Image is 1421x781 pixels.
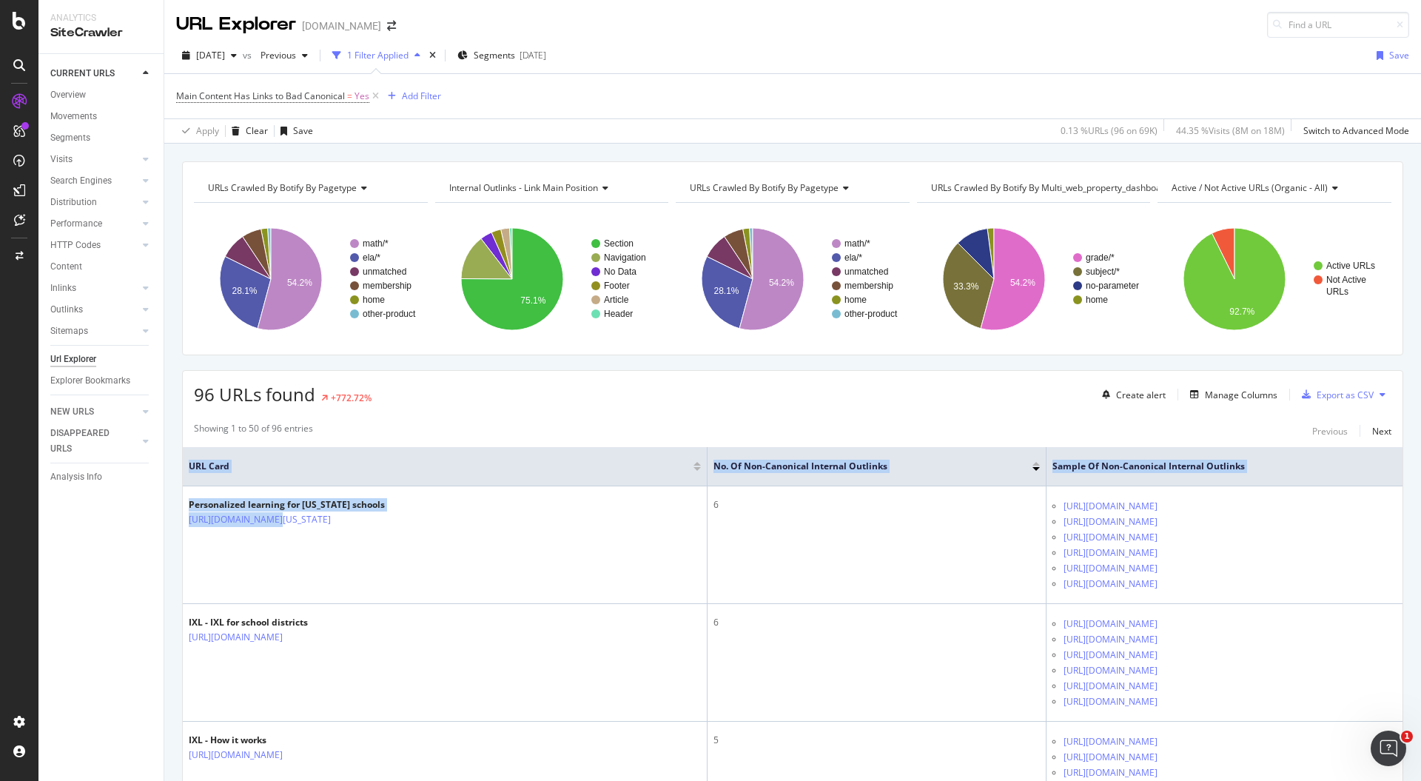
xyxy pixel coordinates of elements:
[604,309,633,319] text: Header
[50,238,138,253] a: HTTP Codes
[1267,12,1409,38] input: Find a URL
[1064,514,1158,529] a: [URL][DOMAIN_NAME]
[1064,632,1158,647] a: [URL][DOMAIN_NAME]
[50,195,97,210] div: Distribution
[1230,306,1255,317] text: 92.7%
[232,286,257,296] text: 28.1%
[208,181,357,194] span: URLs Crawled By Botify By pagetype
[50,87,153,103] a: Overview
[189,748,283,762] a: [URL][DOMAIN_NAME]
[520,49,546,61] div: [DATE]
[50,130,90,146] div: Segments
[1169,176,1378,200] h4: Active / Not Active URLs
[435,215,669,343] svg: A chart.
[50,24,152,41] div: SiteCrawler
[1064,530,1158,545] a: [URL][DOMAIN_NAME]
[844,252,862,263] text: ela/*
[176,12,296,37] div: URL Explorer
[1064,694,1158,709] a: [URL][DOMAIN_NAME]
[50,373,153,389] a: Explorer Bookmarks
[50,173,138,189] a: Search Engines
[363,267,406,277] text: unmatched
[189,498,395,512] div: Personalized learning for [US_STATE] schools
[255,44,314,67] button: Previous
[1010,278,1035,288] text: 54.2%
[50,173,112,189] div: Search Engines
[844,295,867,305] text: home
[690,181,839,194] span: URLs Crawled By Botify By pagetype
[844,281,893,291] text: membership
[1172,181,1328,194] span: Active / Not Active URLs (organic - all)
[451,44,552,67] button: Segments[DATE]
[1303,124,1409,137] div: Switch to Advanced Mode
[50,352,96,367] div: Url Explorer
[1296,383,1374,406] button: Export as CSV
[246,124,268,137] div: Clear
[205,176,414,200] h4: URLs Crawled By Botify By pagetype
[604,281,630,291] text: Footer
[50,373,130,389] div: Explorer Bookmarks
[1326,286,1348,297] text: URLs
[363,238,389,249] text: math/*
[1158,215,1391,343] svg: A chart.
[50,195,138,210] a: Distribution
[604,238,634,249] text: Section
[713,734,1041,747] div: 5
[1064,765,1158,780] a: [URL][DOMAIN_NAME]
[604,295,629,305] text: Article
[1064,750,1158,765] a: [URL][DOMAIN_NAME]
[293,124,313,137] div: Save
[50,324,138,339] a: Sitemaps
[226,119,268,143] button: Clear
[1086,295,1108,305] text: home
[474,49,515,61] span: Segments
[50,469,153,485] a: Analysis Info
[1064,546,1158,560] a: [URL][DOMAIN_NAME]
[1326,261,1375,271] text: Active URLs
[363,295,385,305] text: home
[1096,383,1166,406] button: Create alert
[50,12,152,24] div: Analytics
[50,109,97,124] div: Movements
[326,44,426,67] button: 1 Filter Applied
[387,21,396,31] div: arrow-right-arrow-left
[917,215,1151,343] div: A chart.
[446,176,656,200] h4: Internal Outlinks - Link Main Position
[769,278,794,288] text: 54.2%
[50,152,138,167] a: Visits
[713,616,1041,629] div: 6
[363,281,411,291] text: membership
[1064,648,1158,663] a: [URL][DOMAIN_NAME]
[50,404,138,420] a: NEW URLS
[953,281,978,292] text: 33.3%
[1297,119,1409,143] button: Switch to Advanced Mode
[676,215,910,343] svg: A chart.
[1086,281,1139,291] text: no-parameter
[449,181,598,194] span: Internal Outlinks - Link Main Position
[50,87,86,103] div: Overview
[713,498,1041,512] div: 6
[426,48,439,63] div: times
[347,49,409,61] div: 1 Filter Applied
[194,215,428,343] svg: A chart.
[1389,49,1409,61] div: Save
[194,382,315,406] span: 96 URLs found
[347,90,352,102] span: =
[50,109,153,124] a: Movements
[189,512,331,527] a: [URL][DOMAIN_NAME][US_STATE]
[1064,561,1158,576] a: [URL][DOMAIN_NAME]
[176,90,345,102] span: Main Content Has Links to Bad Canonical
[1372,422,1391,440] button: Next
[844,309,898,319] text: other-product
[1064,679,1158,694] a: [URL][DOMAIN_NAME]
[1061,124,1158,137] div: 0.13 % URLs ( 96 on 69K )
[189,616,347,629] div: IXL - IXL for school districts
[1116,389,1166,401] div: Create alert
[50,302,138,318] a: Outlinks
[1371,731,1406,766] iframe: Intercom live chat
[1312,422,1348,440] button: Previous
